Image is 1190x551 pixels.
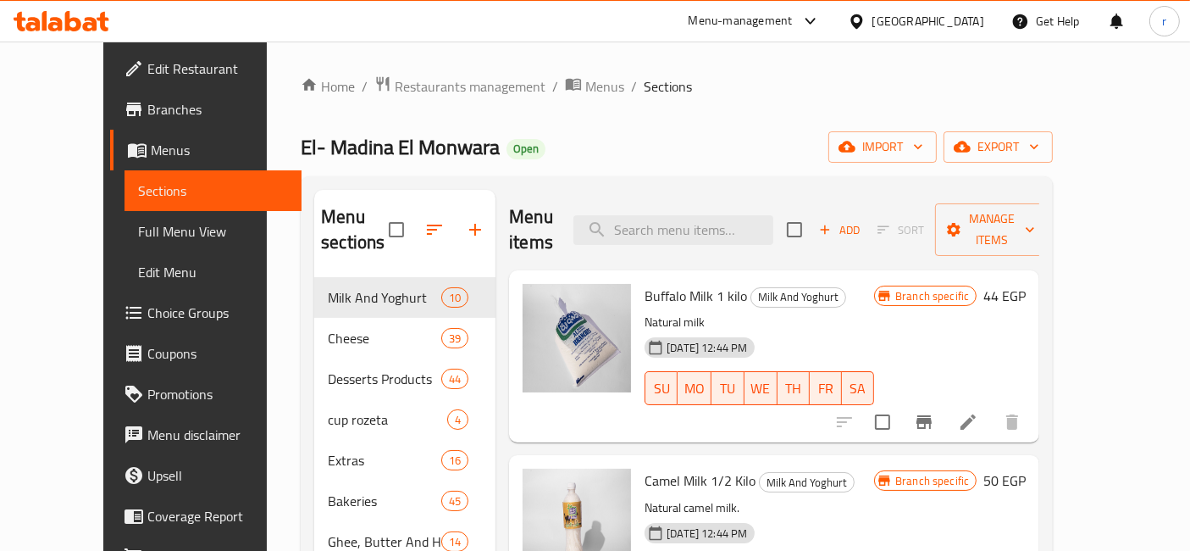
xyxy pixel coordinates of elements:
a: Coverage Report [110,496,302,537]
span: 45 [442,493,468,509]
span: r [1162,12,1166,31]
span: TU [718,376,737,401]
button: Branch-specific-item [904,402,944,442]
a: Home [301,76,355,97]
span: import [842,136,923,158]
span: Menus [585,76,624,97]
a: Menu disclaimer [110,415,302,455]
span: Branch specific [888,288,976,304]
span: SU [652,376,671,401]
span: WE [751,376,771,401]
span: 44 [442,371,468,387]
span: [DATE] 12:44 PM [660,526,754,542]
a: Restaurants management [374,75,545,97]
span: Milk And Yoghurt [328,287,441,308]
div: Extras16 [314,440,495,481]
span: FR [816,376,835,401]
span: Full Menu View [138,221,289,242]
span: Milk And Yoghurt [751,287,845,307]
div: cup rozeta4 [314,399,495,440]
span: export [957,136,1039,158]
span: Desserts Products [328,369,441,389]
span: Sections [644,76,692,97]
div: Open [506,139,545,159]
button: Add [812,217,866,243]
span: Camel Milk 1/2 Kilo [645,468,756,493]
span: Menus [151,140,289,160]
span: El- Madina El Monwara [301,128,500,166]
input: search [573,215,773,245]
p: Natural camel milk. [645,498,874,519]
div: items [441,328,468,348]
button: import [828,131,937,163]
button: Manage items [935,203,1049,256]
button: MO [678,371,711,405]
div: Desserts Products44 [314,359,495,399]
span: Branch specific [888,473,976,489]
button: delete [992,402,1032,442]
a: Menus [110,130,302,170]
a: Sections [125,170,302,211]
div: Bakeries [328,491,441,511]
button: FR [810,371,842,405]
li: / [631,76,637,97]
div: items [441,450,468,470]
span: Sort sections [414,209,455,250]
a: Promotions [110,374,302,415]
h2: Menu sections [321,204,389,255]
div: items [447,409,468,430]
div: items [441,369,468,389]
span: SA [849,376,867,401]
div: Milk And Yoghurt [750,287,846,308]
span: Manage items [949,209,1035,251]
span: Cheese [328,328,441,348]
div: items [441,287,468,308]
span: Milk And Yoghurt [760,473,854,493]
span: Coverage Report [147,506,289,526]
p: Natural milk [645,312,874,333]
span: Add [816,220,862,240]
button: TU [711,371,744,405]
span: Select all sections [379,212,414,248]
button: WE [744,371,778,405]
div: Milk And Yoghurt10 [314,277,495,318]
button: SU [645,371,678,405]
span: TH [784,376,803,401]
span: Add item [812,217,866,243]
span: Restaurants management [395,76,545,97]
a: Full Menu View [125,211,302,252]
button: Add section [455,209,495,250]
h6: 50 EGP [983,469,1026,493]
span: 39 [442,331,468,347]
a: Edit Menu [125,252,302,292]
a: Coupons [110,333,302,374]
a: Upsell [110,455,302,496]
h2: Menu items [509,204,553,255]
button: SA [842,371,874,405]
span: [DATE] 12:44 PM [660,340,754,356]
span: Buffalo Milk 1 kilo [645,283,747,309]
span: Choice Groups [147,303,289,323]
span: Edit Restaurant [147,58,289,79]
li: / [362,76,368,97]
span: Select section [777,212,812,248]
a: Branches [110,89,302,130]
img: Buffalo Milk 1 kilo [523,284,631,392]
span: Coupons [147,343,289,364]
span: MO [684,376,705,401]
div: items [441,491,468,511]
span: 14 [442,534,468,550]
div: Extras [328,450,441,470]
span: Select to update [865,404,900,440]
span: 10 [442,290,468,306]
span: Select section first [866,217,935,243]
span: Open [506,142,545,156]
span: Menu disclaimer [147,425,289,445]
span: cup rozeta [328,409,447,430]
div: Bakeries45 [314,481,495,521]
a: Choice Groups [110,292,302,333]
